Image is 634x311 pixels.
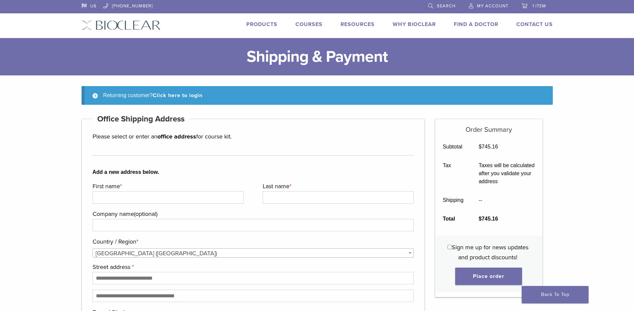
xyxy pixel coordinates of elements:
span: Sign me up for news updates and product discounts! [452,244,528,261]
label: Country / Region [93,237,412,247]
div: Returning customer? [82,86,553,105]
label: First name [93,181,242,191]
label: Last name [263,181,412,191]
span: Search [437,3,456,9]
strong: office address [157,133,196,140]
button: Place order [455,268,522,285]
span: 1 item [532,3,546,9]
span: My Account [477,3,508,9]
th: Shipping [435,191,471,210]
th: Subtotal [435,137,471,156]
a: Click here to login [153,92,203,99]
span: $ [479,144,482,149]
a: Why Bioclear [393,21,436,28]
h5: Order Summary [435,119,542,134]
a: Find A Doctor [454,21,498,28]
span: Country / Region [93,248,414,258]
input: Sign me up for news updates and product discounts! [448,245,452,249]
h4: Office Shipping Address [93,111,189,127]
td: Taxes will be calculated after you validate your address [471,156,542,191]
img: Bioclear [82,20,161,30]
bdi: 745.16 [479,144,498,149]
p: Please select or enter an for course kit. [93,131,414,141]
th: Tax [435,156,471,191]
a: Resources [341,21,375,28]
a: Back To Top [522,286,589,303]
a: Contact Us [516,21,553,28]
label: Street address [93,262,412,272]
a: Products [246,21,277,28]
bdi: 745.16 [479,216,498,222]
span: (optional) [134,210,157,218]
b: Add a new address below. [93,168,414,176]
a: Courses [295,21,323,28]
th: Total [435,210,471,228]
span: United States (US) [93,249,414,258]
span: $ [479,216,482,222]
label: Company name [93,209,412,219]
span: -- [479,197,482,203]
